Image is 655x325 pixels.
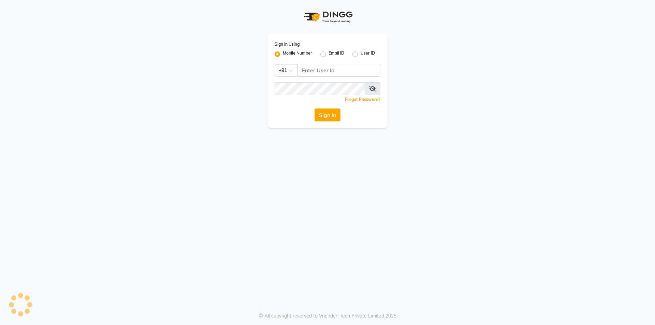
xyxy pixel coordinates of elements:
[361,50,375,58] label: User ID
[329,50,344,58] label: Email ID
[300,7,355,27] img: logo1.svg
[297,64,380,77] input: Username
[345,97,380,102] a: Forgot Password?
[275,41,301,47] label: Sign In Using:
[283,50,312,58] label: Mobile Number
[275,82,365,95] input: Username
[315,108,340,121] button: Sign In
